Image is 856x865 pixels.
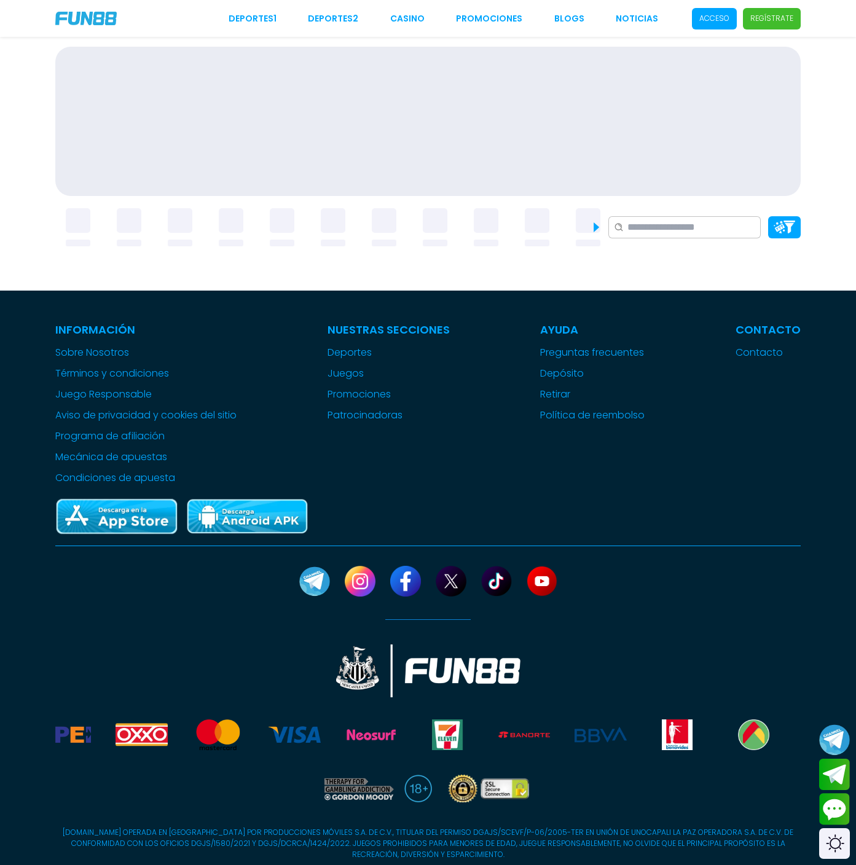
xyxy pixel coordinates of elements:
a: CASINO [390,12,425,25]
a: Mecánica de apuestas [55,450,237,464]
img: Benavides [651,719,703,750]
p: [DOMAIN_NAME] OPERADA EN [GEOGRAPHIC_DATA] POR PRODUCCIONES MÓVILES S.A. DE C.V., TITULAR DEL PER... [55,827,801,860]
a: Contacto [736,345,801,360]
img: App Store [55,498,178,536]
a: Juego Responsable [55,387,237,402]
img: Spei [39,719,91,750]
a: BLOGS [554,12,584,25]
a: Retirar [540,387,645,402]
a: Programa de afiliación [55,429,237,444]
img: BBVA [575,719,626,750]
a: Deportes1 [229,12,277,25]
img: therapy for gaming addiction gordon moody [322,775,394,802]
img: Play Store [186,498,308,536]
img: Seven Eleven [422,719,473,750]
img: Bodegaaurrera [728,719,779,750]
a: Promociones [328,387,450,402]
div: Switch theme [819,828,850,859]
img: Oxxo [116,719,167,750]
a: Política de reembolso [540,408,645,423]
button: Join telegram channel [819,724,850,756]
p: Ayuda [540,321,645,338]
p: Nuestras Secciones [328,321,450,338]
button: Juegos [328,366,364,381]
p: Contacto [736,321,801,338]
a: Términos y condiciones [55,366,237,381]
a: NOTICIAS [616,12,658,25]
img: Neosurf [345,719,397,750]
button: Contact customer service [819,793,850,825]
a: Condiciones de apuesta [55,471,237,485]
a: Preguntas frecuentes [540,345,645,360]
img: New Castle [336,644,520,697]
a: Deportes [328,345,450,360]
a: Deportes2 [308,12,358,25]
p: Regístrate [750,13,793,24]
a: Depósito [540,366,645,381]
p: Acceso [699,13,729,24]
p: Información [55,321,237,338]
a: Aviso de privacidad y cookies del sitio [55,408,237,423]
img: Company Logo [55,12,117,25]
img: SSL [444,775,534,802]
img: Banorte [498,719,550,750]
img: Mastercard [192,719,244,750]
a: Promociones [456,12,522,25]
a: Sobre Nosotros [55,345,237,360]
a: Patrocinadoras [328,408,450,423]
img: 18 plus [404,775,432,802]
img: Platform Filter [774,221,795,233]
a: Read more about Gambling Therapy [322,775,394,802]
button: Join telegram [819,759,850,791]
img: Visa [269,719,320,750]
